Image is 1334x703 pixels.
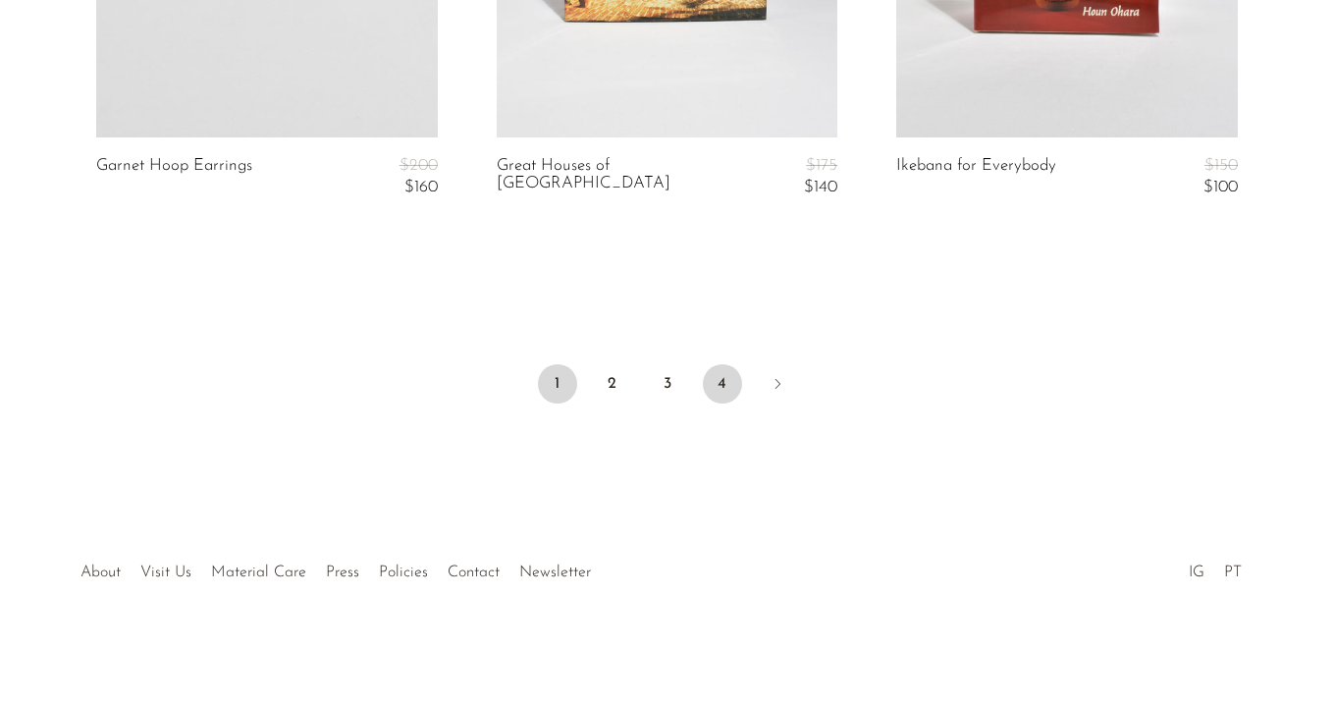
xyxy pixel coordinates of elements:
ul: Social Medias [1179,549,1252,586]
span: $140 [804,179,837,195]
a: Garnet Hoop Earrings [96,157,252,197]
span: 1 [538,364,577,404]
a: Policies [379,565,428,580]
a: PT [1224,565,1242,580]
a: IG [1189,565,1204,580]
span: $160 [404,179,438,195]
a: 4 [703,364,742,404]
a: Great Houses of [GEOGRAPHIC_DATA] [497,157,723,197]
a: Next [758,364,797,407]
a: Press [326,565,359,580]
span: $150 [1204,157,1238,174]
a: Material Care [211,565,306,580]
span: $100 [1203,179,1238,195]
a: Contact [448,565,500,580]
a: About [80,565,121,580]
a: Ikebana for Everybody [896,157,1056,197]
a: Visit Us [140,565,191,580]
a: 3 [648,364,687,404]
a: 2 [593,364,632,404]
ul: Quick links [71,549,601,586]
span: $175 [806,157,837,174]
span: $200 [400,157,438,174]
